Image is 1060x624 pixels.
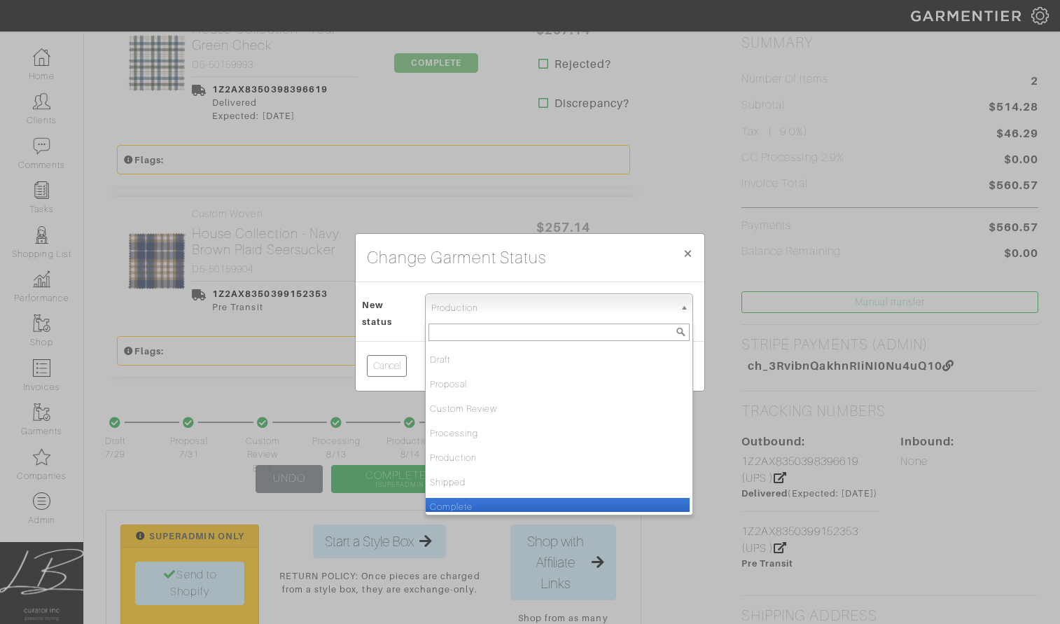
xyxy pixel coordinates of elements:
[426,351,690,368] li: Draft
[367,245,546,270] h4: Change Garment Status
[426,375,690,393] li: Proposal
[367,355,407,377] button: Cancel
[431,294,674,322] span: Production
[362,295,392,332] span: New status
[426,400,690,417] li: Custom Review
